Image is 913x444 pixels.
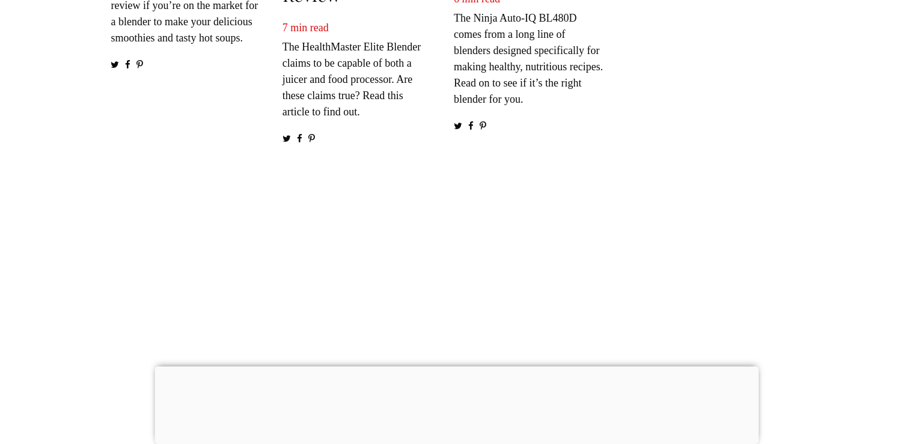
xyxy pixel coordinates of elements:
[111,193,604,403] iframe: Advertisement
[282,20,432,120] p: The HealthMaster Elite Blender claims to be capable of both a juicer and food processor. Are thes...
[154,366,759,441] iframe: Advertisement
[637,18,799,379] iframe: Advertisement
[282,22,288,34] span: 7
[290,22,328,34] span: min read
